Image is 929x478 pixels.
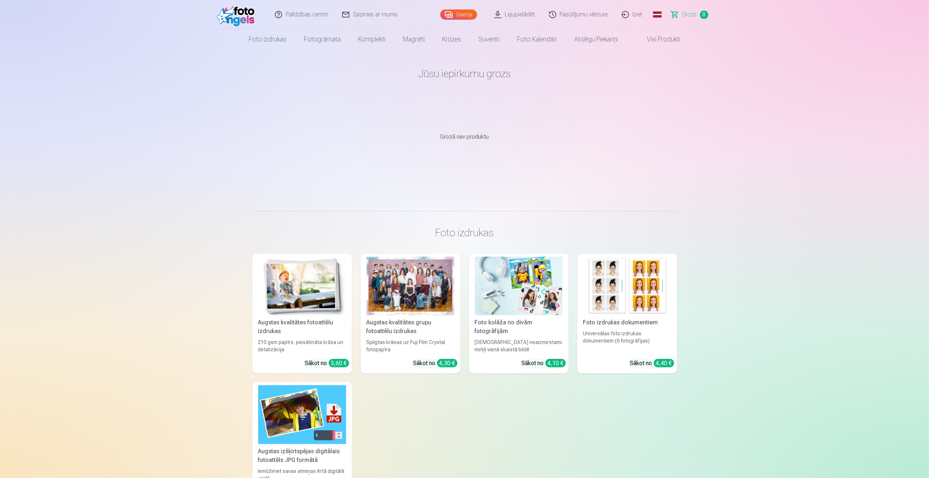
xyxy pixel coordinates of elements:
[682,10,697,19] span: Grozs
[349,29,394,50] a: Komplekti
[577,254,677,374] a: Foto izdrukas dokumentiemFoto izdrukas dokumentiemUniversālas foto izdrukas dokumentiem (6 fotogr...
[255,339,349,353] div: 210 gsm papīrs, piesātināta krāsa un detalizācija
[626,29,689,50] a: Visi produkti
[361,254,460,374] a: Augstas kvalitātes grupu fotoattēlu izdrukasSpilgtas krāsas uz Fuji Film Crystal fotopapīraSākot ...
[255,318,349,336] div: Augstas kvalitātes fotoattēlu izdrukas
[440,9,477,20] a: Galerija
[252,67,677,80] h1: Jūsu iepirkumu grozs
[252,133,677,141] p: Grozā nav produktu
[295,29,349,50] a: Fotogrāmata
[413,359,457,368] div: Sākot no
[305,359,349,368] div: Sākot no
[630,359,674,368] div: Sākot no
[252,254,352,374] a: Augstas kvalitātes fotoattēlu izdrukasAugstas kvalitātes fotoattēlu izdrukas210 gsm papīrs, piesā...
[654,359,674,367] div: 4,40 €
[700,11,708,19] span: 0
[364,318,457,336] div: Augstas kvalitātes grupu fotoattēlu izdrukas
[240,29,295,50] a: Foto izdrukas
[255,447,349,465] div: Augstas izšķirtspējas digitālais fotoattēls JPG formātā
[433,29,470,50] a: Krūzes
[258,385,346,444] img: Augstas izšķirtspējas digitālais fotoattēls JPG formātā
[580,318,674,327] div: Foto izdrukas dokumentiem
[475,257,563,315] img: Foto kolāža no divām fotogrāfijām
[472,339,566,353] div: [DEMOGRAPHIC_DATA] neaizmirstami mirkļi vienā skaistā bildē
[469,254,569,374] a: Foto kolāža no divām fotogrāfijāmFoto kolāža no divām fotogrāfijām[DEMOGRAPHIC_DATA] neaizmirstam...
[470,29,508,50] a: Suvenīri
[394,29,433,50] a: Magnēti
[258,226,671,239] h3: Foto izdrukas
[522,359,566,368] div: Sākot no
[258,257,346,315] img: Augstas kvalitātes fotoattēlu izdrukas
[580,330,674,353] div: Universālas foto izdrukas dokumentiem (6 fotogrāfijas)
[437,359,457,367] div: 4,30 €
[565,29,626,50] a: Atslēgu piekariņi
[545,359,566,367] div: 4,10 €
[329,359,349,367] div: 3,60 €
[364,339,457,353] div: Spilgtas krāsas uz Fuji Film Crystal fotopapīra
[508,29,565,50] a: Foto kalendāri
[217,3,259,26] img: /fa1
[472,318,566,336] div: Foto kolāža no divām fotogrāfijām
[583,257,671,315] img: Foto izdrukas dokumentiem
